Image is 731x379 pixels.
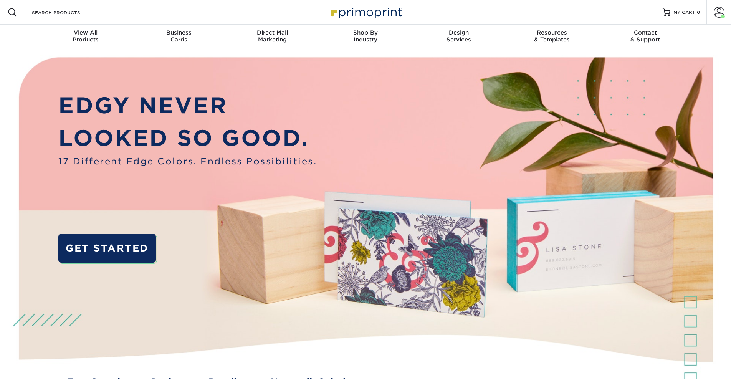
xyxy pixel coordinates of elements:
span: Business [132,29,226,36]
span: Resources [505,29,599,36]
a: BusinessCards [132,25,226,49]
input: SEARCH PRODUCTS..... [31,8,106,17]
p: LOOKED SO GOOD. [58,122,317,155]
span: 0 [697,10,700,15]
div: Cards [132,29,226,43]
a: Resources& Templates [505,25,599,49]
span: MY CART [673,9,695,16]
div: & Support [599,29,692,43]
span: Contact [599,29,692,36]
a: Contact& Support [599,25,692,49]
a: View AllProducts [39,25,132,49]
span: Direct Mail [226,29,319,36]
a: DesignServices [412,25,505,49]
span: Shop By [319,29,412,36]
div: & Templates [505,29,599,43]
div: Services [412,29,505,43]
a: Shop ByIndustry [319,25,412,49]
a: Direct MailMarketing [226,25,319,49]
div: Industry [319,29,412,43]
p: EDGY NEVER [58,89,317,122]
span: 17 Different Edge Colors. Endless Possibilities. [58,155,317,168]
a: GET STARTED [58,234,155,263]
span: Design [412,29,505,36]
div: Products [39,29,132,43]
span: View All [39,29,132,36]
div: Marketing [226,29,319,43]
img: Primoprint [327,4,404,20]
